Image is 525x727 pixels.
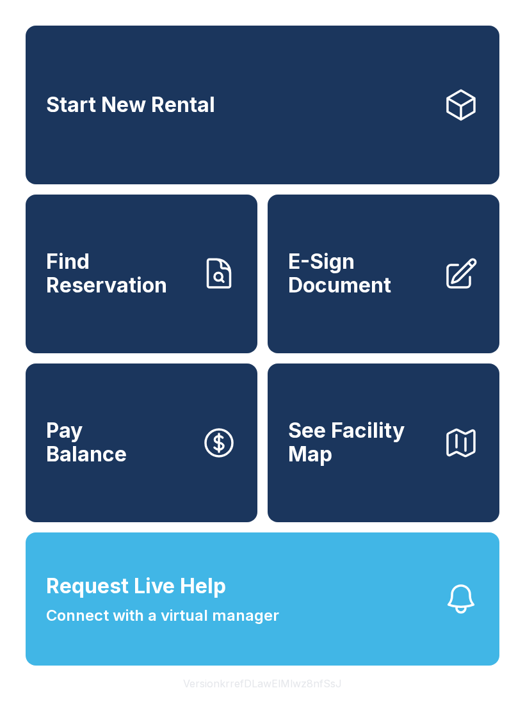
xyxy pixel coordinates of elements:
button: See Facility Map [268,363,499,522]
span: See Facility Map [288,419,433,466]
button: PayBalance [26,363,257,522]
button: VersionkrrefDLawElMlwz8nfSsJ [173,666,352,701]
a: Start New Rental [26,26,499,184]
a: Find Reservation [26,195,257,353]
a: E-Sign Document [268,195,499,353]
span: Start New Rental [46,93,215,117]
span: Find Reservation [46,250,191,297]
span: Request Live Help [46,571,226,602]
span: Pay Balance [46,419,127,466]
button: Request Live HelpConnect with a virtual manager [26,532,499,666]
span: E-Sign Document [288,250,433,297]
span: Connect with a virtual manager [46,604,279,627]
